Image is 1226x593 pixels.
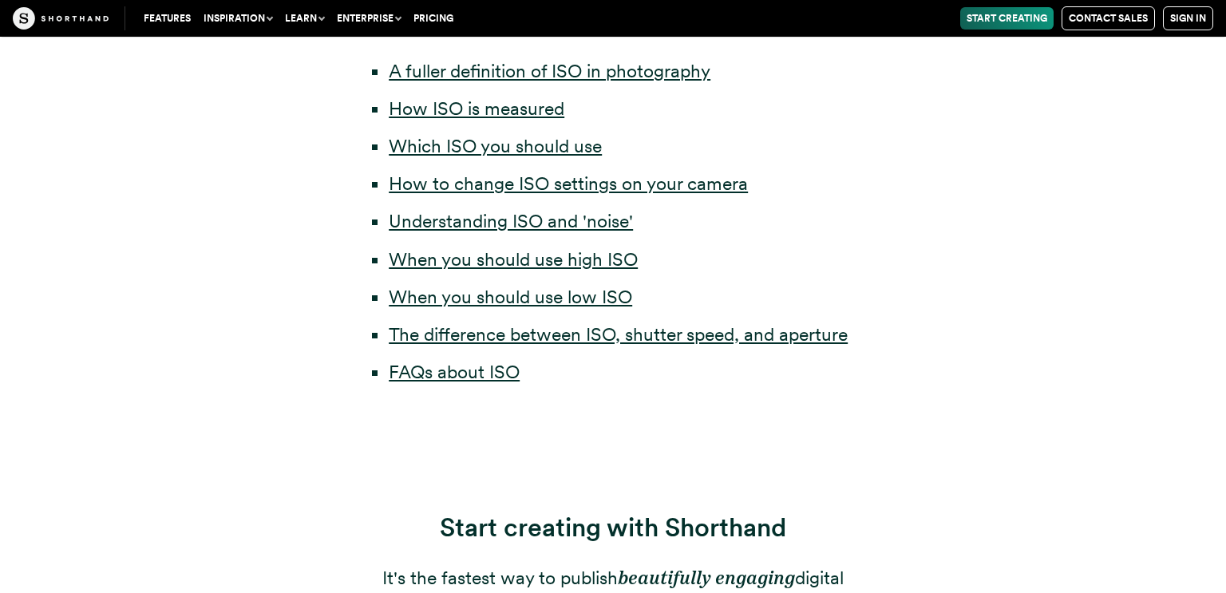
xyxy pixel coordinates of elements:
[197,7,279,30] button: Inspiration
[389,323,848,346] a: The difference between ISO, shutter speed, and aperture
[389,135,602,157] a: Which ISO you should use
[137,7,197,30] a: Features
[389,248,638,271] a: When you should use high ISO
[618,567,795,589] em: beautifully engaging
[389,172,748,195] a: How to change ISO settings on your camera
[1163,6,1213,30] a: Sign in
[960,7,1054,30] a: Start Creating
[13,7,109,30] img: The Craft
[330,7,407,30] button: Enterprise
[407,7,460,30] a: Pricing
[374,512,852,544] h3: Start creating with Shorthand
[1062,6,1155,30] a: Contact Sales
[389,60,710,82] a: A fuller definition of ISO in photography
[279,7,330,30] button: Learn
[389,97,564,120] a: How ISO is measured
[389,361,520,383] a: FAQs about ISO
[389,210,633,232] a: Understanding ISO and 'noise'
[389,286,632,308] a: When you should use low ISO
